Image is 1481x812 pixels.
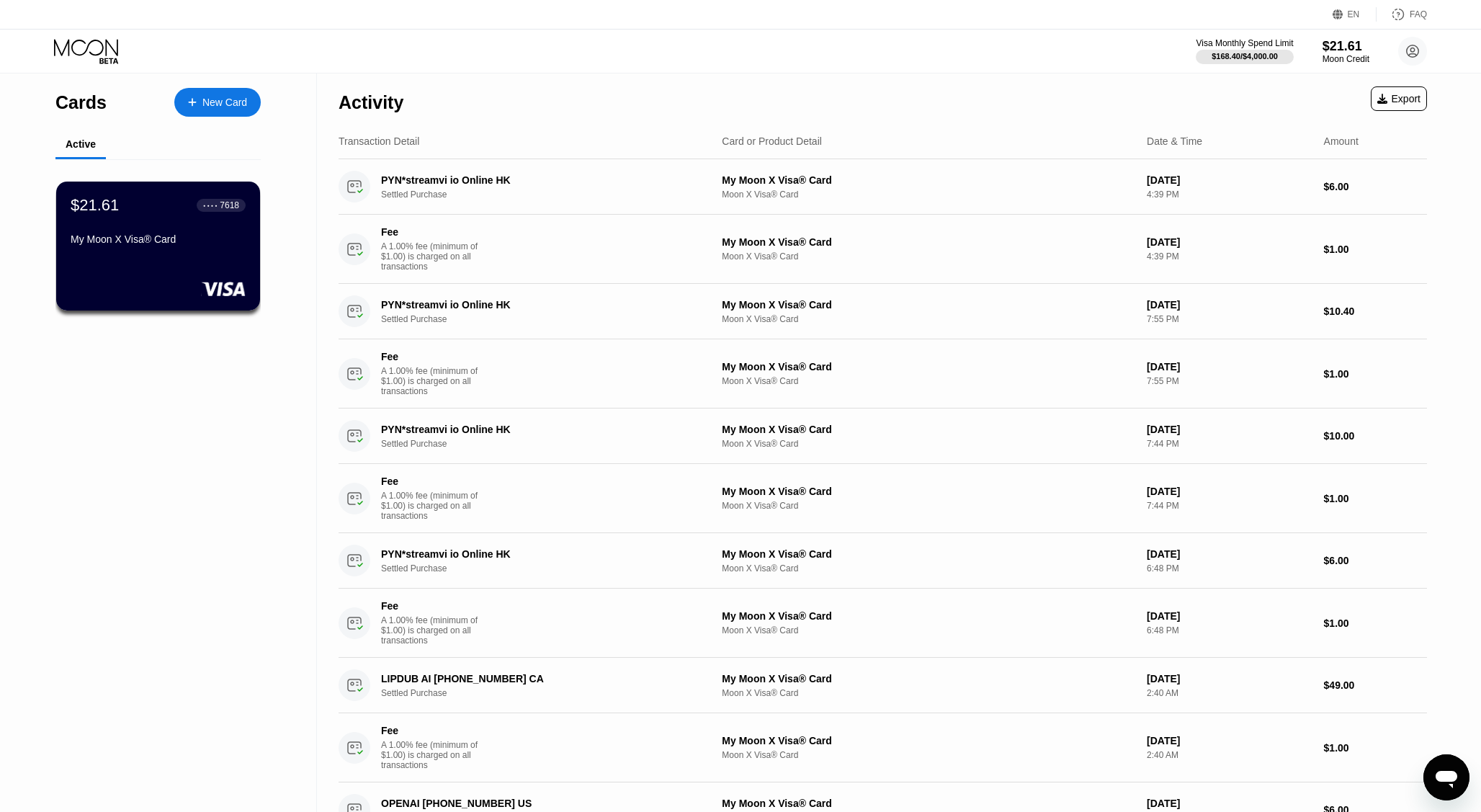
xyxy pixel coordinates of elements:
[1147,798,1312,809] div: [DATE]
[722,314,1135,324] div: Moon X Visa® Card
[1324,368,1427,380] div: $1.00
[722,548,1135,560] div: My Moon X Visa® Card
[1147,314,1312,324] div: 7:55 PM
[1147,299,1312,311] div: [DATE]
[56,182,260,311] div: $21.61● ● ● ●7618My Moon X Visa® Card
[381,548,692,560] div: PYN*streamvi io Online HK
[339,135,419,147] div: Transaction Detail
[1147,236,1312,248] div: [DATE]
[381,366,489,396] div: A 1.00% fee (minimum of $1.00) is charged on all transactions
[1147,673,1312,684] div: [DATE]
[1377,7,1427,22] div: FAQ
[1371,86,1427,111] div: Export
[381,241,489,272] div: A 1.00% fee (minimum of $1.00) is charged on all transactions
[1333,7,1377,22] div: EN
[381,725,482,736] div: Fee
[66,138,96,150] div: Active
[1377,93,1420,104] div: Export
[1147,501,1312,511] div: 7:44 PM
[1323,54,1369,64] div: Moon Credit
[722,673,1135,684] div: My Moon X Visa® Card
[1324,181,1427,192] div: $6.00
[722,424,1135,435] div: My Moon X Visa® Card
[202,97,247,109] div: New Card
[722,563,1135,574] div: Moon X Visa® Card
[339,533,1427,589] div: PYN*streamvi io Online HKSettled PurchaseMy Moon X Visa® CardMoon X Visa® Card[DATE]6:48 PM$6.00
[381,351,482,362] div: Fee
[381,740,489,770] div: A 1.00% fee (minimum of $1.00) is charged on all transactions
[1147,750,1312,760] div: 2:40 AM
[381,424,692,435] div: PYN*streamvi io Online HK
[1212,52,1278,61] div: $168.40 / $4,000.00
[1324,493,1427,504] div: $1.00
[1147,189,1312,200] div: 4:39 PM
[1324,679,1427,691] div: $49.00
[722,486,1135,497] div: My Moon X Visa® Card
[722,299,1135,311] div: My Moon X Visa® Card
[381,563,716,574] div: Settled Purchase
[339,339,1427,409] div: FeeA 1.00% fee (minimum of $1.00) is charged on all transactionsMy Moon X Visa® CardMoon X Visa® ...
[722,735,1135,746] div: My Moon X Visa® Card
[1324,244,1427,255] div: $1.00
[1147,376,1312,386] div: 7:55 PM
[339,409,1427,464] div: PYN*streamvi io Online HKSettled PurchaseMy Moon X Visa® CardMoon X Visa® Card[DATE]7:44 PM$10.00
[722,236,1135,248] div: My Moon X Visa® Card
[381,226,482,238] div: Fee
[722,174,1135,186] div: My Moon X Visa® Card
[339,92,403,113] div: Activity
[1147,486,1312,497] div: [DATE]
[1147,688,1312,698] div: 2:40 AM
[722,361,1135,372] div: My Moon X Visa® Card
[71,233,246,245] div: My Moon X Visa® Card
[1324,617,1427,629] div: $1.00
[1147,174,1312,186] div: [DATE]
[1147,548,1312,560] div: [DATE]
[339,464,1427,533] div: FeeA 1.00% fee (minimum of $1.00) is charged on all transactionsMy Moon X Visa® CardMoon X Visa® ...
[381,299,692,311] div: PYN*streamvi io Online HK
[339,713,1427,782] div: FeeA 1.00% fee (minimum of $1.00) is charged on all transactionsMy Moon X Visa® CardMoon X Visa® ...
[339,589,1427,658] div: FeeA 1.00% fee (minimum of $1.00) is charged on all transactionsMy Moon X Visa® CardMoon X Visa® ...
[71,196,119,215] div: $21.61
[339,284,1427,339] div: PYN*streamvi io Online HKSettled PurchaseMy Moon X Visa® CardMoon X Visa® Card[DATE]7:55 PM$10.40
[339,658,1427,713] div: LIPDUB AI [PHONE_NUMBER] CASettled PurchaseMy Moon X Visa® CardMoon X Visa® Card[DATE]2:40 AM$49.00
[722,688,1135,698] div: Moon X Visa® Card
[1324,305,1427,317] div: $10.40
[722,189,1135,200] div: Moon X Visa® Card
[1147,424,1312,435] div: [DATE]
[1348,9,1360,19] div: EN
[1196,38,1293,64] div: Visa Monthly Spend Limit$168.40/$4,000.00
[1324,430,1427,442] div: $10.00
[381,600,482,612] div: Fee
[1324,742,1427,754] div: $1.00
[1324,135,1359,147] div: Amount
[722,610,1135,622] div: My Moon X Visa® Card
[722,750,1135,760] div: Moon X Visa® Card
[381,174,692,186] div: PYN*streamvi io Online HK
[1147,135,1202,147] div: Date & Time
[381,615,489,646] div: A 1.00% fee (minimum of $1.00) is charged on all transactions
[722,798,1135,809] div: My Moon X Visa® Card
[1147,251,1312,262] div: 4:39 PM
[203,203,218,208] div: ● ● ● ●
[381,673,692,684] div: LIPDUB AI [PHONE_NUMBER] CA
[722,501,1135,511] div: Moon X Visa® Card
[381,314,716,324] div: Settled Purchase
[1410,9,1427,19] div: FAQ
[1147,625,1312,635] div: 6:48 PM
[381,491,489,521] div: A 1.00% fee (minimum of $1.00) is charged on all transactions
[381,189,716,200] div: Settled Purchase
[1147,610,1312,622] div: [DATE]
[1323,39,1369,64] div: $21.61Moon Credit
[381,688,716,698] div: Settled Purchase
[722,625,1135,635] div: Moon X Visa® Card
[220,200,239,210] div: 7618
[1323,39,1369,54] div: $21.61
[55,92,107,113] div: Cards
[1147,361,1312,372] div: [DATE]
[722,439,1135,449] div: Moon X Visa® Card
[722,251,1135,262] div: Moon X Visa® Card
[1147,439,1312,449] div: 7:44 PM
[381,798,692,809] div: OPENAI [PHONE_NUMBER] US
[1147,735,1312,746] div: [DATE]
